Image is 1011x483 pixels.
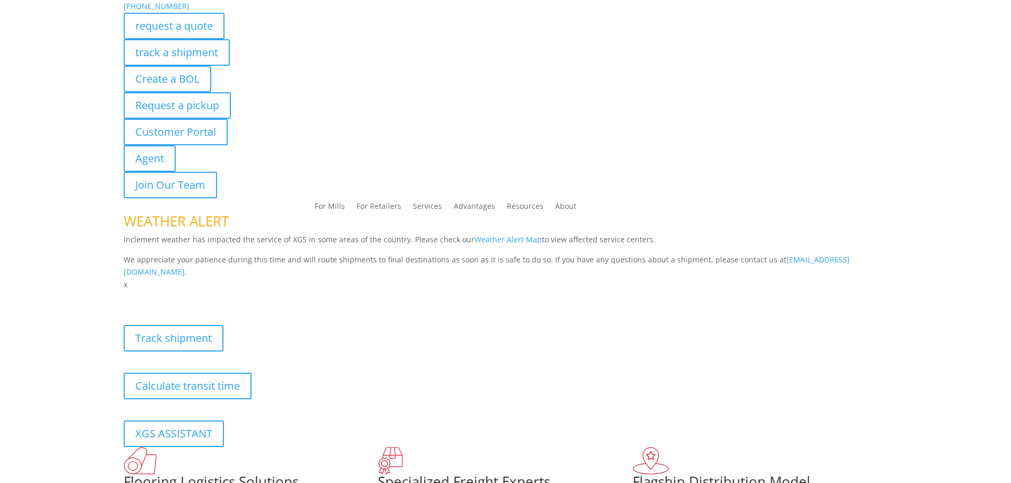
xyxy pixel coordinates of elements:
img: xgs-icon-total-supply-chain-intelligence-red [124,447,157,475]
b: Visibility, transparency, and control for your entire supply chain. [124,293,360,303]
span: WEATHER ALERT [124,212,229,231]
a: Resources [507,203,543,214]
a: request a quote [124,13,224,39]
p: x [124,278,888,291]
a: For Mills [315,203,345,214]
a: Agent [124,145,176,172]
a: XGS ASSISTANT [124,420,224,447]
p: Inclement weather has impacted the service of XGS in some areas of the country. Please check our ... [124,233,888,253]
img: xgs-icon-focused-on-flooring-red [378,447,403,475]
a: For Retailers [357,203,401,214]
a: Services [413,203,442,214]
img: xgs-icon-flagship-distribution-model-red [633,447,669,475]
a: Join Our Team [124,172,217,198]
a: Request a pickup [124,92,231,119]
a: Customer Portal [124,119,228,145]
a: Advantages [454,203,495,214]
a: Weather Alert Map [474,234,542,244]
a: Track shipment [124,325,223,352]
a: Create a BOL [124,66,211,92]
a: [PHONE_NUMBER] [124,1,189,11]
p: We appreciate your patience during this time and will route shipments to final destinations as so... [124,253,888,279]
a: Calculate transit time [124,373,252,399]
a: About [555,203,576,214]
a: track a shipment [124,39,230,66]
